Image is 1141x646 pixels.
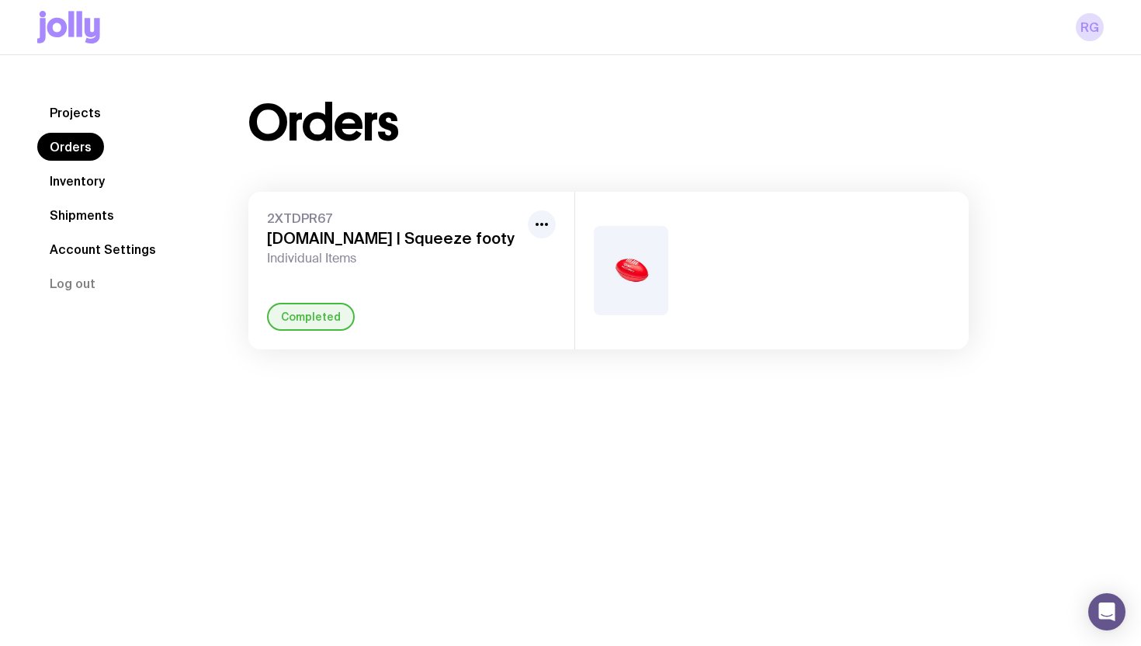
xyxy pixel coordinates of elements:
[267,303,355,331] div: Completed
[1088,593,1125,630] div: Open Intercom Messenger
[37,133,104,161] a: Orders
[37,235,168,263] a: Account Settings
[37,201,127,229] a: Shipments
[267,229,522,248] h3: [DOMAIN_NAME] | Squeeze footy
[267,251,522,266] span: Individual Items
[37,269,108,297] button: Log out
[248,99,398,148] h1: Orders
[37,167,117,195] a: Inventory
[37,99,113,127] a: Projects
[267,210,522,226] span: 2XTDPR67
[1076,13,1104,41] a: RG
